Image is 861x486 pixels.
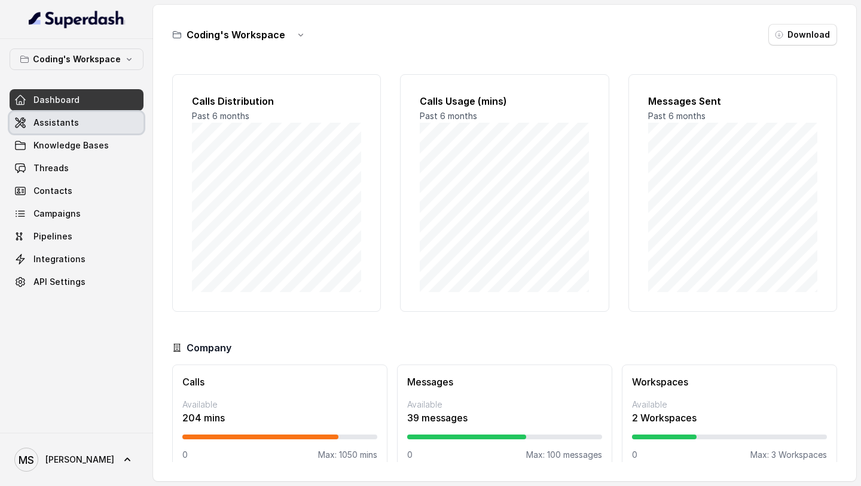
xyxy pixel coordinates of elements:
[45,454,114,466] span: [PERSON_NAME]
[10,180,143,202] a: Contacts
[10,443,143,476] a: [PERSON_NAME]
[187,341,231,355] h3: Company
[33,117,79,129] span: Assistants
[10,48,143,70] button: Coding's Workspace
[10,226,143,247] a: Pipelines
[33,208,81,220] span: Campaigns
[33,230,72,242] span: Pipelines
[407,449,413,461] p: 0
[19,454,34,466] text: MS
[648,94,817,108] h2: Messages Sent
[33,185,72,197] span: Contacts
[10,89,143,111] a: Dashboard
[182,411,377,425] p: 204 mins
[192,111,249,121] span: Past 6 months
[33,52,121,66] p: Coding's Workspace
[407,399,602,411] p: Available
[420,111,477,121] span: Past 6 months
[33,276,86,288] span: API Settings
[33,139,109,151] span: Knowledge Bases
[407,411,602,425] p: 39 messages
[10,112,143,133] a: Assistants
[182,375,377,389] h3: Calls
[632,399,827,411] p: Available
[29,10,125,29] img: light.svg
[187,28,285,42] h3: Coding's Workspace
[750,449,827,461] p: Max: 3 Workspaces
[632,449,637,461] p: 0
[10,271,143,293] a: API Settings
[318,449,377,461] p: Max: 1050 mins
[407,375,602,389] h3: Messages
[420,94,589,108] h2: Calls Usage (mins)
[768,24,837,45] button: Download
[10,203,143,224] a: Campaigns
[10,135,143,156] a: Knowledge Bases
[182,449,188,461] p: 0
[10,157,143,179] a: Threads
[192,94,361,108] h2: Calls Distribution
[648,111,706,121] span: Past 6 months
[632,411,827,425] p: 2 Workspaces
[182,399,377,411] p: Available
[33,94,80,106] span: Dashboard
[33,162,69,174] span: Threads
[10,248,143,270] a: Integrations
[526,449,602,461] p: Max: 100 messages
[33,253,86,265] span: Integrations
[632,375,827,389] h3: Workspaces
